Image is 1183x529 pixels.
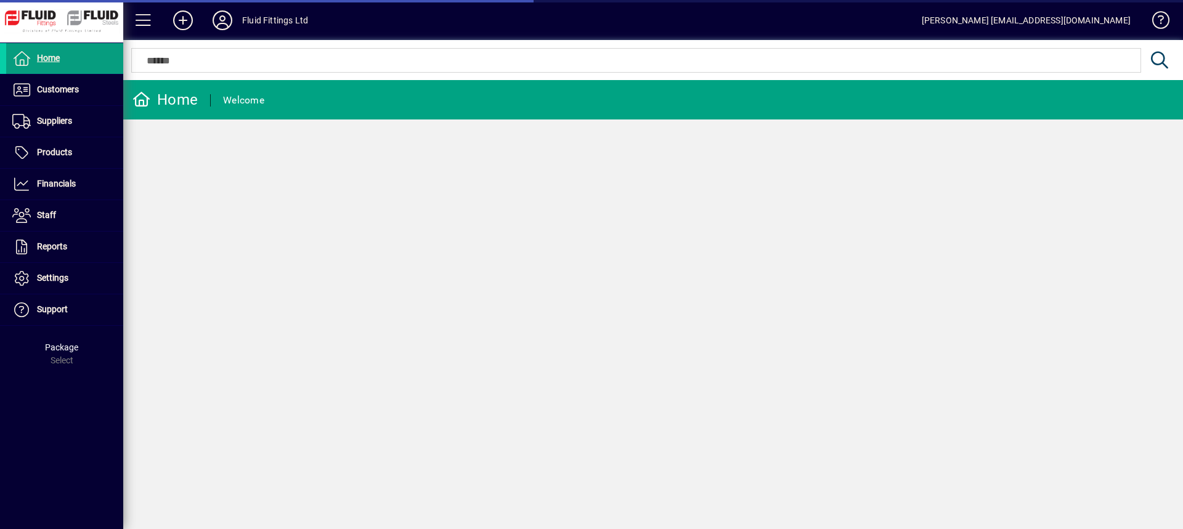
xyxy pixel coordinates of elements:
[45,342,78,352] span: Package
[223,91,264,110] div: Welcome
[6,169,123,200] a: Financials
[6,106,123,137] a: Suppliers
[37,241,67,251] span: Reports
[6,75,123,105] a: Customers
[6,137,123,168] a: Products
[6,294,123,325] a: Support
[37,273,68,283] span: Settings
[6,200,123,231] a: Staff
[37,84,79,94] span: Customers
[132,90,198,110] div: Home
[203,9,242,31] button: Profile
[163,9,203,31] button: Add
[6,263,123,294] a: Settings
[6,232,123,262] a: Reports
[1143,2,1168,42] a: Knowledge Base
[37,116,72,126] span: Suppliers
[37,179,76,188] span: Financials
[922,10,1131,30] div: [PERSON_NAME] [EMAIL_ADDRESS][DOMAIN_NAME]
[242,10,308,30] div: Fluid Fittings Ltd
[37,53,60,63] span: Home
[37,210,56,220] span: Staff
[37,147,72,157] span: Products
[37,304,68,314] span: Support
